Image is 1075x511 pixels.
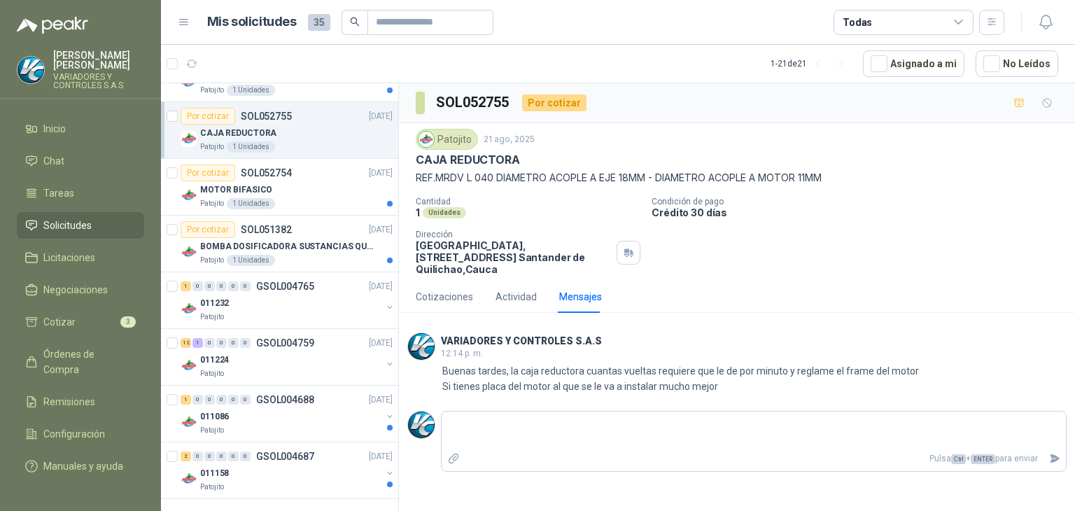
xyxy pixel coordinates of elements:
img: Company Logo [181,187,197,204]
p: [DATE] [369,393,393,407]
span: Negociaciones [43,282,108,297]
div: Unidades [423,207,466,218]
span: Remisiones [43,394,95,409]
p: SOL051382 [241,225,292,234]
div: 0 [192,451,203,461]
div: 1 Unidades [227,255,275,266]
p: 1 [416,206,420,218]
div: 0 [192,281,203,291]
p: Condición de pago [652,197,1069,206]
span: 12:14 p. m. [441,349,483,358]
img: Company Logo [181,130,197,147]
a: Cotizar3 [17,309,144,335]
div: 0 [240,281,251,291]
div: 0 [204,281,215,291]
p: [DATE] [369,450,393,463]
span: 3 [120,316,136,328]
div: Por cotizar [181,164,235,181]
p: 011232 [200,297,229,310]
p: Pulsa + para enviar [465,447,1044,471]
p: [DATE] [369,337,393,350]
p: Patojito [200,311,224,323]
div: Mensajes [559,289,602,304]
div: 1 [181,395,191,405]
a: 1 0 0 0 0 0 GSOL004688[DATE] Company Logo011086Patojito [181,391,395,436]
p: Patojito [200,85,224,96]
p: SOL052754 [241,168,292,178]
div: 1 Unidades [227,198,275,209]
span: Inicio [43,121,66,136]
a: Órdenes de Compra [17,341,144,383]
h1: Mis solicitudes [207,12,297,32]
span: search [350,17,360,27]
span: Licitaciones [43,250,95,265]
img: Company Logo [181,357,197,374]
p: Patojito [200,198,224,209]
p: GSOL004687 [256,451,314,461]
p: GSOL004765 [256,281,314,291]
a: 1 0 0 0 0 0 GSOL004765[DATE] Company Logo011232Patojito [181,278,395,323]
div: 0 [216,395,227,405]
p: [DATE] [369,167,393,180]
span: Tareas [43,185,74,201]
p: REF.MRDV L 040 DIAMETRO ACOPLE A EJE 18MM - DIAMETRO ACOPLE A MOTOR 11MM [416,170,1058,185]
p: CAJA REDUCTORA [416,153,519,167]
img: Logo peakr [17,17,88,34]
a: Solicitudes [17,212,144,239]
p: CAJA REDUCTORA [200,127,276,140]
div: 0 [228,451,239,461]
span: Chat [43,153,64,169]
a: Por cotizarSOL051382[DATE] Company LogoBOMBA DOSIFICADORA SUSTANCIAS QUIMICASPatojito1 Unidades [161,216,398,272]
p: Patojito [200,425,224,436]
div: 0 [204,338,215,348]
a: Por cotizarSOL052754[DATE] Company LogoMOTOR BIFASICOPatojito1 Unidades [161,159,398,216]
div: 1 [192,338,203,348]
img: Company Logo [181,244,197,260]
div: Todas [843,15,872,30]
a: Manuales y ayuda [17,453,144,479]
div: 12 [181,338,191,348]
div: 0 [216,451,227,461]
p: [PERSON_NAME] [PERSON_NAME] [53,50,144,70]
h3: VARIADORES Y CONTROLES S.A.S [441,337,602,345]
h3: SOL052755 [436,92,511,113]
img: Company Logo [408,412,435,438]
img: Company Logo [408,333,435,360]
span: 35 [308,14,330,31]
div: 0 [204,451,215,461]
a: Tareas [17,180,144,206]
button: No Leídos [976,50,1058,77]
p: VARIADORES Y CONTROLES S.A.S [53,73,144,90]
p: [DATE] [369,223,393,237]
p: GSOL004759 [256,338,314,348]
div: Por cotizar [522,94,586,111]
p: [GEOGRAPHIC_DATA], [STREET_ADDRESS] Santander de Quilichao , Cauca [416,239,611,275]
p: Patojito [200,482,224,493]
img: Company Logo [181,414,197,430]
a: Por cotizarSOL052755[DATE] Company LogoCAJA REDUCTORAPatojito1 Unidades [161,102,398,159]
p: 011086 [200,410,229,423]
div: 1 - 21 de 21 [771,52,852,75]
a: Inicio [17,115,144,142]
p: 011158 [200,467,229,480]
img: Company Logo [181,470,197,487]
div: Patojito [416,129,478,150]
p: Patojito [200,255,224,266]
div: 0 [228,395,239,405]
div: Cotizaciones [416,289,473,304]
div: 1 [181,281,191,291]
img: Company Logo [419,132,434,147]
a: Chat [17,148,144,174]
div: Actividad [496,289,537,304]
div: 0 [216,281,227,291]
p: MOTOR BIFASICO [200,183,272,197]
p: Crédito 30 días [652,206,1069,218]
div: 1 Unidades [227,85,275,96]
button: Asignado a mi [863,50,964,77]
img: Company Logo [17,57,44,83]
div: 0 [240,395,251,405]
div: 0 [216,338,227,348]
p: Patojito [200,141,224,153]
span: Solicitudes [43,218,92,233]
span: Órdenes de Compra [43,346,131,377]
